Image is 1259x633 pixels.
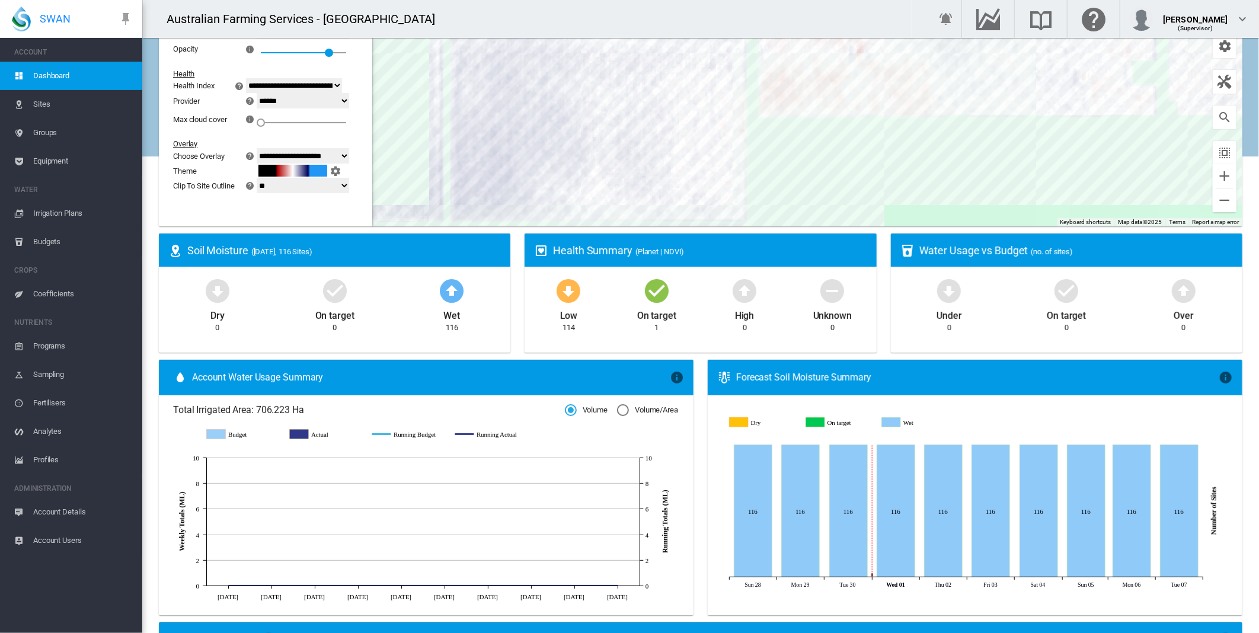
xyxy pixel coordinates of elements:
md-icon: icon-information [244,42,258,56]
span: ([DATE], 116 Sites) [251,247,312,256]
span: Map data ©2025 [1119,219,1162,225]
div: Health Summary [553,243,867,258]
md-icon: icon-help-circle [243,178,257,193]
button: icon-cog [1213,34,1236,58]
circle: Running Actual Sep 16 0 [529,583,533,588]
md-icon: Search the knowledge base [1027,12,1055,26]
div: 0 [830,322,835,333]
button: icon-help-circle [242,149,258,163]
md-icon: icon-map-marker-radius [168,244,183,258]
tspan: Sun 28 [744,581,761,588]
span: Sampling [33,360,133,389]
img: SWAN-Landscape-Logo-Colour-drop.png [12,7,31,31]
button: icon-help-circle [242,94,258,108]
md-icon: icon-arrow-down-bold-circle [203,276,232,305]
div: Soil Moisture [187,243,501,258]
tspan: 4 [646,532,649,539]
tspan: [DATE] [218,593,238,600]
tspan: 4 [196,532,200,539]
tspan: Running Totals (ML) [661,490,669,553]
tspan: Weekly Totals (ML) [178,492,186,551]
circle: Running Actual Sep 2 0 [442,583,447,588]
tspan: 6 [646,506,649,513]
div: Max cloud cover [173,115,227,124]
span: Irrigation Plans [33,199,133,228]
tspan: 6 [196,506,200,513]
tspan: Mon 06 [1123,581,1141,588]
a: Terms [1169,219,1185,225]
div: 0 [333,322,337,333]
md-icon: icon-thermometer-lines [717,370,731,385]
tspan: [DATE] [261,593,282,600]
span: SWAN [40,11,71,26]
md-icon: icon-minus-circle [818,276,846,305]
div: On target [1047,305,1086,322]
div: Overlay [173,139,344,148]
span: WATER [14,180,133,199]
span: NUTRIENTS [14,313,133,332]
span: CROPS [14,261,133,280]
g: Wet Oct 01, 2025 116 [877,445,915,577]
md-icon: icon-arrow-up-bold-circle [1169,276,1198,305]
button: icon-select-all [1213,141,1236,165]
tspan: Fri 03 [983,581,998,588]
md-icon: icon-checkbox-marked-circle [643,276,671,305]
button: Zoom in [1213,164,1236,188]
span: ACCOUNT [14,43,133,62]
tspan: 8 [646,480,649,487]
div: Clip To Site Outline [173,181,235,190]
span: Coefficients [33,280,133,308]
span: ADMINISTRATION [14,479,133,498]
tspan: Number of Sites [1210,487,1218,535]
span: Budgets [33,228,133,256]
md-icon: Click here for help [1079,12,1108,26]
tspan: 0 [196,583,200,590]
div: Under [937,305,962,322]
g: Wet Oct 07, 2025 116 [1160,445,1198,577]
span: Dashboard [33,62,133,90]
tspan: 8 [196,480,200,487]
div: 0 [743,322,747,333]
tspan: Tue 30 [839,581,855,588]
div: Choose Overlay [173,152,225,161]
g: Wet Oct 02, 2025 116 [924,445,962,577]
div: Low [560,305,578,322]
span: (Supervisor) [1178,25,1213,31]
circle: Running Actual Aug 26 0 [399,583,404,588]
md-icon: icon-magnify [1218,110,1232,124]
md-icon: icon-chevron-down [1235,12,1250,26]
span: (no. of sites) [1031,247,1073,256]
img: profile.jpg [1130,7,1153,31]
div: 1 [654,322,659,333]
g: Budget [207,429,278,440]
div: Dry [210,305,225,322]
tspan: [DATE] [347,593,368,600]
tspan: [DATE] [304,593,325,600]
g: Wet Sep 29, 2025 116 [781,445,819,577]
md-icon: icon-arrow-down-bold-circle [554,276,583,305]
tspan: Thu 02 [935,581,951,588]
g: Wet Oct 06, 2025 116 [1113,445,1151,577]
div: Unknown [813,305,852,322]
g: Wet Oct 04, 2025 116 [1020,445,1057,577]
div: Theme [173,167,258,175]
md-icon: Go to the Data Hub [974,12,1002,26]
circle: Running Actual Sep 23 0 [572,583,577,588]
md-icon: icon-checkbox-marked-circle [321,276,349,305]
circle: Running Actual Aug 12 0 [312,583,317,588]
div: Australian Farming Services - [GEOGRAPHIC_DATA] [167,11,446,27]
span: Account Users [33,526,133,555]
div: Health Index [173,81,215,90]
g: On target [807,417,875,428]
tspan: 10 [646,455,652,462]
div: 116 [446,322,458,333]
circle: Running Actual Aug 5 0 [269,583,274,588]
md-icon: icon-help-circle [243,149,257,163]
span: Sites [33,90,133,119]
div: Health [173,69,344,78]
tspan: Tue 07 [1171,581,1187,588]
button: Keyboard shortcuts [1060,218,1111,226]
tspan: Sat 04 [1031,581,1046,588]
circle: Running Actual Sep 9 0 [485,583,490,588]
button: icon-magnify [1213,105,1236,129]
